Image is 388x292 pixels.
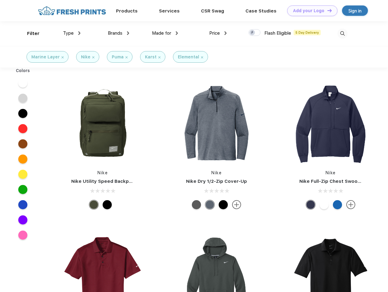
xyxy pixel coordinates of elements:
a: Nike Dry 1/2-Zip Cover-Up [186,179,247,184]
span: Flash Eligible [264,30,291,36]
a: Nike Full-Zip Chest Swoosh Jacket [299,179,380,184]
div: Marine Layer [31,54,60,60]
a: Sign in [342,5,368,16]
img: dropdown.png [176,31,178,35]
img: func=resize&h=266 [176,83,257,164]
img: filter_cancel.svg [125,56,128,58]
div: Royal [333,200,342,209]
span: Made for [152,30,171,36]
div: Black [103,200,112,209]
a: Nike [326,170,336,175]
img: dropdown.png [127,31,129,35]
span: Type [63,30,74,36]
img: func=resize&h=266 [62,83,143,164]
img: desktop_search.svg [337,29,347,39]
div: Filter [27,30,40,37]
img: dropdown.png [78,31,80,35]
a: Services [159,8,180,14]
a: Products [116,8,138,14]
img: DT [327,9,332,12]
img: fo%20logo%202.webp [36,5,108,16]
div: Elemental [178,54,199,60]
img: more.svg [346,200,355,209]
span: 5 Day Delivery [294,30,321,35]
div: Black Heather [192,200,201,209]
div: Navy Heather [205,200,214,209]
a: Nike Utility Speed Backpack [71,179,137,184]
span: Brands [108,30,122,36]
a: Nike [97,170,108,175]
img: filter_cancel.svg [62,56,64,58]
img: filter_cancel.svg [201,56,203,58]
img: func=resize&h=266 [290,83,371,164]
div: Nike [81,54,90,60]
a: CSR Swag [201,8,224,14]
a: Nike [211,170,222,175]
img: more.svg [232,200,241,209]
div: Cargo Khaki [89,200,98,209]
div: Add your Logo [293,8,324,13]
div: Puma [112,54,124,60]
div: Midnight Navy [306,200,315,209]
div: White [319,200,329,209]
span: Price [209,30,220,36]
div: Colors [11,68,35,74]
div: Sign in [348,7,362,14]
img: filter_cancel.svg [158,56,160,58]
div: Black [219,200,228,209]
img: dropdown.png [224,31,227,35]
div: Karst [145,54,157,60]
img: filter_cancel.svg [92,56,94,58]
